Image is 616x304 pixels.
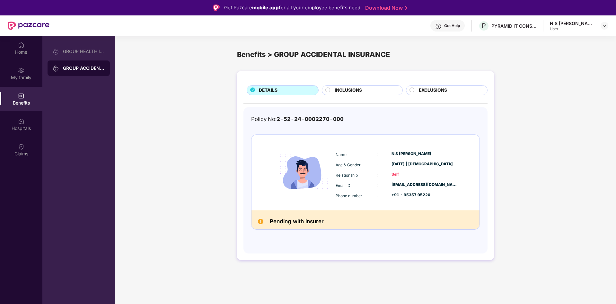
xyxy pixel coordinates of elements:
span: 2-52-24-0002270-000 [277,116,344,122]
img: svg+xml;base64,PHN2ZyBpZD0iQ2xhaW0iIHhtbG5zPSJodHRwOi8vd3d3LnczLm9yZy8yMDAwL3N2ZyIgd2lkdGg9IjIwIi... [18,143,24,150]
div: Self [392,171,458,178]
div: [EMAIL_ADDRESS][DOMAIN_NAME] [392,182,458,188]
img: svg+xml;base64,PHN2ZyBpZD0iQmVuZWZpdHMiIHhtbG5zPSJodHRwOi8vd3d3LnczLm9yZy8yMDAwL3N2ZyIgd2lkdGg9Ij... [18,93,24,99]
img: Stroke [405,5,407,11]
span: P [482,22,486,30]
img: icon [271,141,334,204]
span: EXCLUSIONS [419,87,447,94]
span: : [376,162,378,167]
div: N S [PERSON_NAME] [392,151,458,157]
img: svg+xml;base64,PHN2ZyBpZD0iSG9zcGl0YWxzIiB4bWxucz0iaHR0cDovL3d3dy53My5vcmcvMjAwMC9zdmciIHdpZHRoPS... [18,118,24,124]
span: DETAILS [259,87,277,94]
span: Phone number [336,193,362,198]
img: svg+xml;base64,PHN2ZyB3aWR0aD0iMjAiIGhlaWdodD0iMjAiIHZpZXdCb3g9IjAgMCAyMCAyMCIgZmlsbD0ibm9uZSIgeG... [53,49,59,55]
div: +91 - 95357 95220 [392,192,458,198]
img: svg+xml;base64,PHN2ZyB3aWR0aD0iMjAiIGhlaWdodD0iMjAiIHZpZXdCb3g9IjAgMCAyMCAyMCIgZmlsbD0ibm9uZSIgeG... [18,67,24,74]
span: Age & Gender [336,162,361,167]
div: PYRAMID IT CONSULTING PRIVATE LIMITED [491,23,536,29]
a: Download Now [365,5,405,11]
span: : [376,182,378,188]
div: GROUP ACCIDENTAL INSURANCE [63,65,105,71]
span: Email ID [336,183,350,188]
span: : [376,152,378,157]
h2: Pending with insurer [270,217,324,226]
img: New Pazcare Logo [8,22,49,30]
span: Relationship [336,173,358,178]
span: Name [336,152,347,157]
div: Benefits > GROUP ACCIDENTAL INSURANCE [237,49,494,60]
div: Get Pazcare for all your employee benefits need [224,4,360,12]
div: Get Help [444,23,460,28]
span: INCLUSIONS [335,87,362,94]
div: [DATE] | [DEMOGRAPHIC_DATA] [392,161,458,167]
div: GROUP HEALTH INSURANCE [63,49,105,54]
div: Policy No: [251,115,344,123]
img: Pending [258,219,263,224]
div: User [550,26,595,32]
div: N S [PERSON_NAME] [550,20,595,26]
img: svg+xml;base64,PHN2ZyBpZD0iRHJvcGRvd24tMzJ4MzIiIHhtbG5zPSJodHRwOi8vd3d3LnczLm9yZy8yMDAwL3N2ZyIgd2... [602,23,607,28]
img: svg+xml;base64,PHN2ZyBpZD0iSGVscC0zMngzMiIgeG1sbnM9Imh0dHA6Ly93d3cudzMub3JnLzIwMDAvc3ZnIiB3aWR0aD... [435,23,442,30]
img: svg+xml;base64,PHN2ZyBpZD0iSG9tZSIgeG1sbnM9Imh0dHA6Ly93d3cudzMub3JnLzIwMDAvc3ZnIiB3aWR0aD0iMjAiIG... [18,42,24,48]
span: : [376,193,378,198]
strong: mobile app [252,5,279,11]
img: svg+xml;base64,PHN2ZyB3aWR0aD0iMjAiIGhlaWdodD0iMjAiIHZpZXdCb3g9IjAgMCAyMCAyMCIgZmlsbD0ibm9uZSIgeG... [53,65,59,72]
img: Logo [213,5,220,11]
span: : [376,172,378,178]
